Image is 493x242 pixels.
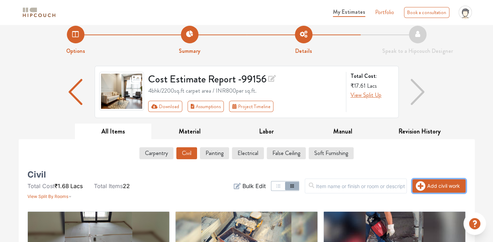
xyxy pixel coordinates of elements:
[404,7,449,18] div: Book a consultation
[333,8,365,16] span: My Estimates
[21,5,57,20] span: logo-horizontal.svg
[148,72,342,85] h3: Cost Estimate Report - 99156
[148,101,342,112] div: Toolbar with button groups
[151,124,228,139] button: Material
[75,124,152,139] button: All Items
[267,147,306,159] button: False Ceiling
[27,194,68,199] span: View Split By Rooms
[232,147,264,159] button: Electrical
[350,72,393,80] strong: Total Cost:
[188,101,224,112] button: Assumptions
[382,47,453,55] strong: Speak to a Hipcouch Designer
[242,182,265,190] span: Bulk Edit
[94,182,130,190] li: 22
[66,47,85,55] strong: Options
[411,79,425,105] img: arrow right
[27,190,72,200] button: View Split By Rooms
[350,91,381,99] button: View Split Up
[234,182,265,190] button: Bulk Edit
[99,72,144,111] img: gallery
[309,147,354,159] button: Soft Furnishing
[229,101,273,112] button: Project Timeline
[148,101,279,112] div: First group
[27,182,55,190] span: Total Cost
[70,182,83,190] span: Lacs
[375,8,394,17] a: Portfolio
[412,179,466,193] button: Add civil work
[228,124,305,139] button: Labor
[94,182,123,190] span: Total Items
[304,124,381,139] button: Manual
[381,124,458,139] button: Revision History
[27,172,46,178] h5: Civil
[295,47,312,55] strong: Details
[367,82,377,90] span: Lacs
[305,179,407,193] input: Item name or finish or room or description
[148,87,342,95] div: 4bhk / 2200 sq.ft carpet area / INR 800 per sq.ft.
[179,47,200,55] strong: Summary
[350,82,366,90] span: ₹17.61
[139,147,173,159] button: Carpentry
[69,79,83,105] img: arrow left
[21,6,57,19] img: logo-horizontal.svg
[200,147,229,159] button: Painting
[55,182,69,190] span: ₹1.68
[176,147,197,159] button: Civil
[148,101,182,112] button: Download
